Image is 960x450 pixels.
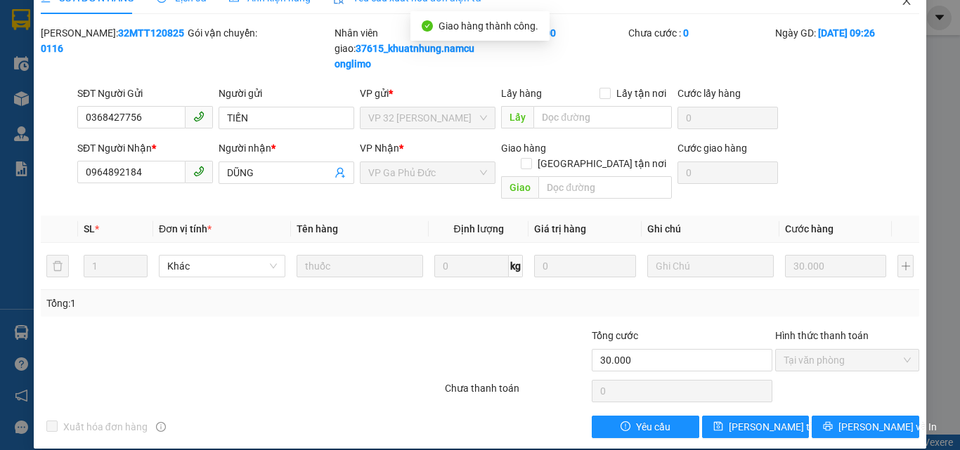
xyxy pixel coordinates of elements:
[628,25,772,41] div: Chưa cước :
[188,25,332,41] div: Gói vận chuyển:
[443,380,590,405] div: Chưa thanh toán
[838,419,937,435] span: [PERSON_NAME] và In
[683,27,689,39] b: 0
[439,20,538,32] span: Giao hàng thành công.
[335,25,479,72] div: Nhân viên giao:
[784,350,911,371] span: Tại văn phòng
[533,106,672,128] input: Dọc đường
[702,416,810,438] button: save[PERSON_NAME] thay đổi
[84,223,95,234] span: SL
[368,107,487,128] span: VP 32 Mạc Thái Tổ
[818,27,875,39] b: [DATE] 09:26
[785,223,833,234] span: Cước hàng
[77,140,213,156] div: SĐT Người Nhận
[677,161,778,184] input: Cước giao hàng
[335,43,474,70] b: 37615_khuatnhung.namcuonglimo
[677,88,741,99] label: Cước lấy hàng
[501,88,542,99] span: Lấy hàng
[193,111,205,122] span: phone
[501,106,533,128] span: Lấy
[621,421,630,432] span: exclamation-circle
[77,86,213,101] div: SĐT Người Gửi
[642,216,779,243] th: Ghi chú
[538,176,672,199] input: Dọc đường
[159,223,212,234] span: Đơn vị tính
[647,255,774,277] input: Ghi Chú
[193,166,205,177] span: phone
[58,419,153,435] span: Xuất hóa đơn hàng
[713,421,723,432] span: save
[335,167,346,178] span: user-add
[219,86,354,101] div: Người gửi
[481,25,625,41] div: Cước rồi :
[729,419,841,435] span: [PERSON_NAME] thay đổi
[156,422,166,432] span: info-circle
[592,416,699,438] button: exclamation-circleYêu cầu
[297,223,338,234] span: Tên hàng
[677,107,778,129] input: Cước lấy hàng
[897,255,914,277] button: plus
[501,143,546,154] span: Giao hàng
[41,25,185,56] div: [PERSON_NAME]:
[297,255,423,277] input: VD: Bàn, Ghế
[534,255,635,277] input: 0
[636,419,670,435] span: Yêu cầu
[611,86,672,101] span: Lấy tận nơi
[453,223,503,234] span: Định lượng
[775,330,869,341] label: Hình thức thanh toán
[360,143,399,154] span: VP Nhận
[360,86,495,101] div: VP gửi
[167,256,277,277] span: Khác
[501,176,538,199] span: Giao
[532,156,672,171] span: [GEOGRAPHIC_DATA] tận nơi
[368,162,487,183] span: VP Ga Phủ Đức
[534,223,586,234] span: Giá trị hàng
[592,330,638,341] span: Tổng cước
[219,140,354,156] div: Người nhận
[677,143,747,154] label: Cước giao hàng
[46,296,372,311] div: Tổng: 1
[785,255,886,277] input: 0
[823,421,833,432] span: printer
[46,255,69,277] button: delete
[422,20,433,32] span: check-circle
[775,25,919,41] div: Ngày GD:
[812,416,919,438] button: printer[PERSON_NAME] và In
[509,255,523,277] span: kg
